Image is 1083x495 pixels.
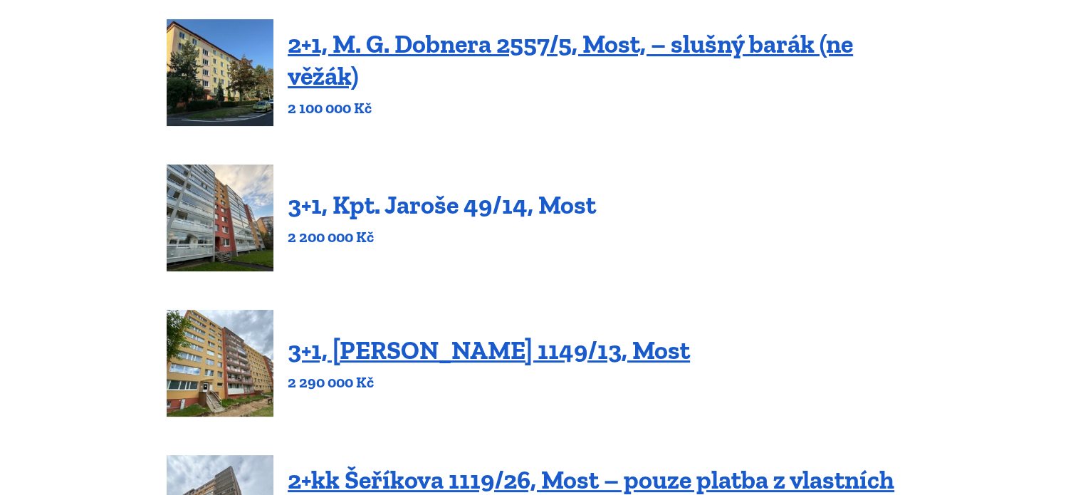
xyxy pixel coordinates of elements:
[288,98,916,118] p: 2 100 000 Kč
[288,372,690,392] p: 2 290 000 Kč
[288,335,690,365] a: 3+1, [PERSON_NAME] 1149/13, Most
[288,28,853,91] a: 2+1, M. G. Dobnera 2557/5, Most, – slušný barák (ne věžák)
[288,227,596,247] p: 2 200 000 Kč
[288,189,596,220] a: 3+1, Kpt. Jaroše 49/14, Most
